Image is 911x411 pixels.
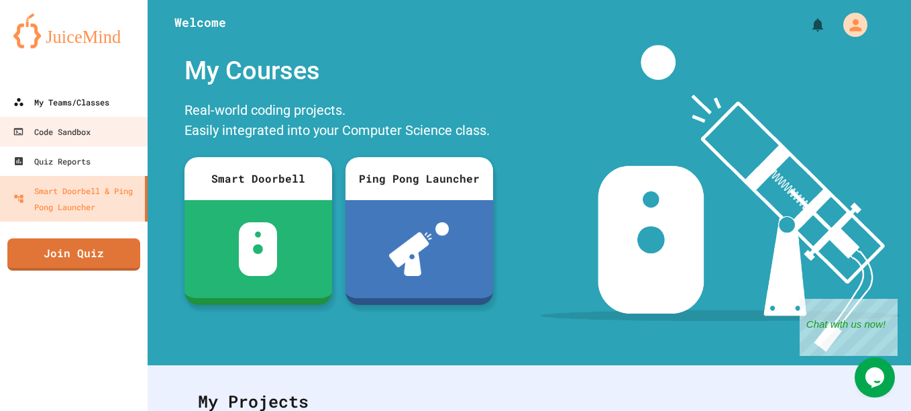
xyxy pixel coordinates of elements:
[389,222,449,276] img: ppl-with-ball.png
[540,45,900,352] img: banner-image-my-projects.png
[178,45,500,97] div: My Courses
[785,13,829,36] div: My Notifications
[829,9,871,40] div: My Account
[13,13,134,48] img: logo-orange.svg
[345,157,493,200] div: Ping Pong Launcher
[800,299,898,356] iframe: chat widget
[855,357,898,398] iframe: chat widget
[13,153,91,169] div: Quiz Reports
[13,124,91,140] div: Code Sandbox
[13,94,109,110] div: My Teams/Classes
[178,97,500,147] div: Real-world coding projects. Easily integrated into your Computer Science class.
[239,222,277,276] img: sdb-white.svg
[184,157,332,200] div: Smart Doorbell
[13,183,140,215] div: Smart Doorbell & Ping Pong Launcher
[7,238,140,271] a: Join Quiz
